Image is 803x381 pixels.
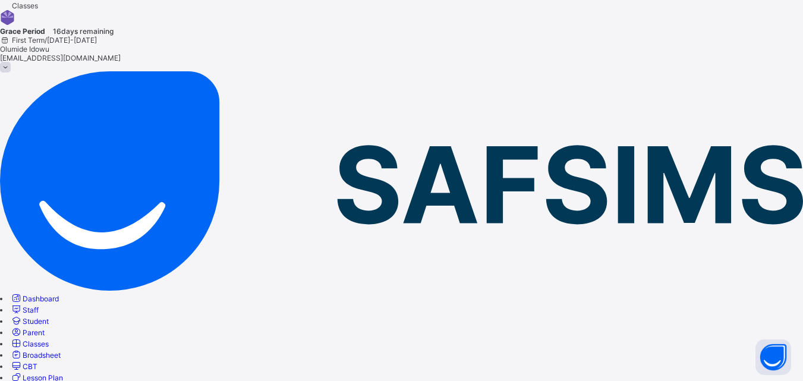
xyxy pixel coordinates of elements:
span: CBT [23,362,37,371]
a: Dashboard [10,294,59,303]
span: Parent [23,328,45,337]
a: Staff [10,306,39,314]
span: Staff [23,306,39,314]
a: CBT [10,362,37,371]
span: Dashboard [23,294,59,303]
span: 16 days remaining [53,27,114,36]
a: Parent [10,328,45,337]
span: Classes [12,1,38,10]
a: Classes [10,339,49,348]
a: Broadsheet [10,351,61,360]
span: Student [23,317,49,326]
span: Broadsheet [23,351,61,360]
a: Student [10,317,49,326]
span: Classes [23,339,49,348]
button: Open asap [755,339,791,375]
